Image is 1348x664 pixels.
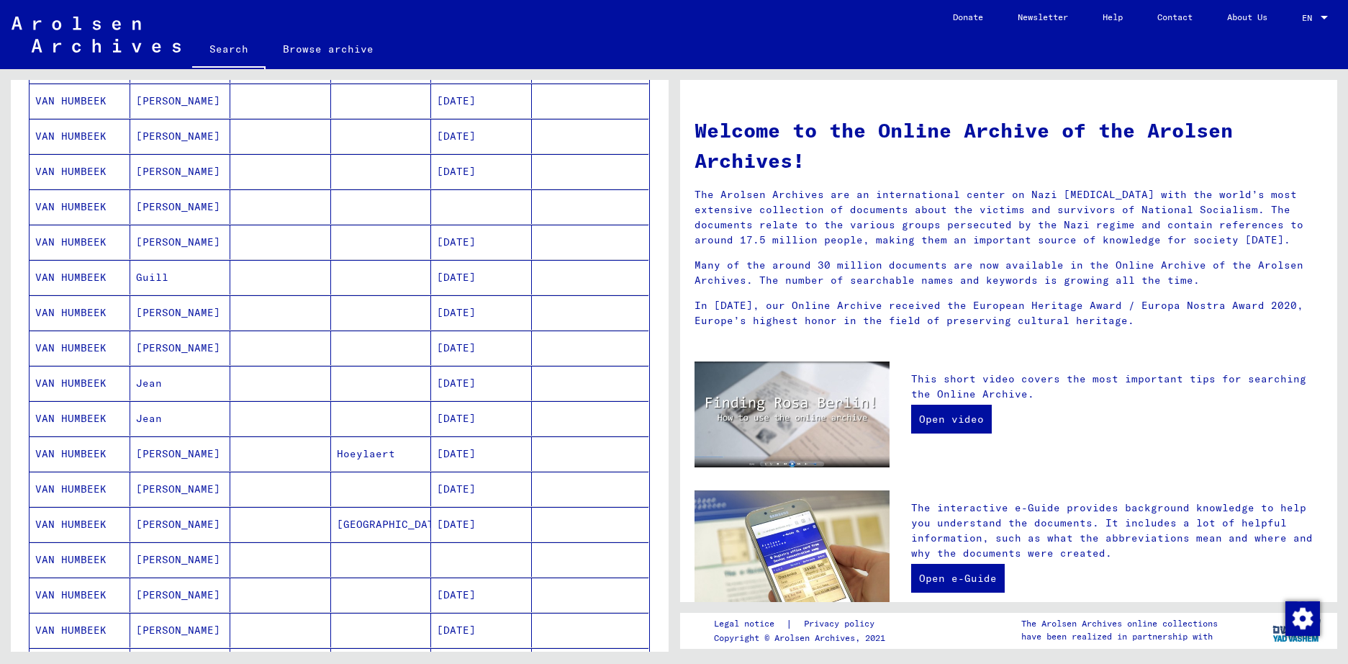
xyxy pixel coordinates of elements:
mat-cell: Jean [130,401,231,436]
mat-cell: [DATE] [431,154,532,189]
mat-cell: [PERSON_NAME] [130,436,231,471]
mat-cell: [DATE] [431,366,532,400]
mat-cell: [DATE] [431,613,532,647]
mat-cell: [DATE] [431,578,532,612]
mat-cell: Jean [130,366,231,400]
mat-cell: VAN HUMBEEK [30,154,130,189]
mat-cell: [PERSON_NAME] [130,295,231,330]
p: Many of the around 30 million documents are now available in the Online Archive of the Arolsen Ar... [695,258,1324,288]
mat-cell: [DATE] [431,119,532,153]
mat-cell: VAN HUMBEEK [30,578,130,612]
mat-cell: VAN HUMBEEK [30,436,130,471]
mat-cell: [DATE] [431,436,532,471]
mat-cell: VAN HUMBEEK [30,189,130,224]
a: Browse archive [266,32,391,66]
mat-cell: [PERSON_NAME] [130,189,231,224]
img: Arolsen_neg.svg [12,17,181,53]
p: Copyright © Arolsen Archives, 2021 [714,632,892,645]
mat-cell: [PERSON_NAME] [130,331,231,365]
a: Open e-Guide [911,564,1005,593]
mat-cell: VAN HUMBEEK [30,119,130,153]
p: In [DATE], our Online Archive received the European Heritage Award / Europa Nostra Award 2020, Eu... [695,298,1324,328]
a: Open video [911,405,992,434]
mat-cell: Guill [130,260,231,295]
mat-cell: [DATE] [431,401,532,436]
mat-cell: [DATE] [431,472,532,506]
mat-cell: Hoeylaert [331,436,432,471]
mat-cell: [PERSON_NAME] [130,84,231,118]
img: Change consent [1285,601,1320,636]
mat-cell: [GEOGRAPHIC_DATA] [331,507,432,542]
a: Search [192,32,266,69]
mat-cell: VAN HUMBEEK [30,401,130,436]
h1: Welcome to the Online Archive of the Arolsen Archives! [695,115,1324,176]
mat-cell: VAN HUMBEEK [30,542,130,577]
mat-cell: [DATE] [431,260,532,295]
div: Change consent [1285,601,1319,635]
mat-cell: [DATE] [431,507,532,542]
mat-cell: VAN HUMBEEK [30,331,130,365]
mat-cell: [PERSON_NAME] [130,507,231,542]
mat-cell: [DATE] [431,84,532,118]
p: This short video covers the most important tips for searching the Online Archive. [911,372,1323,402]
mat-cell: VAN HUMBEEK [30,84,130,118]
mat-cell: VAN HUMBEEK [30,472,130,506]
mat-cell: [DATE] [431,331,532,365]
p: The Arolsen Archives are an international center on Nazi [MEDICAL_DATA] with the world’s most ext... [695,187,1324,248]
img: video.jpg [695,362,890,468]
mat-cell: VAN HUMBEEK [30,613,130,647]
mat-cell: [PERSON_NAME] [130,542,231,577]
img: yv_logo.png [1270,612,1324,648]
mat-cell: [PERSON_NAME] [130,225,231,259]
p: The Arolsen Archives online collections [1021,617,1218,630]
mat-cell: [PERSON_NAME] [130,613,231,647]
mat-cell: [DATE] [431,225,532,259]
mat-cell: [PERSON_NAME] [130,119,231,153]
mat-cell: VAN HUMBEEK [30,295,130,330]
mat-cell: [DATE] [431,295,532,330]
mat-cell: [PERSON_NAME] [130,154,231,189]
div: | [714,616,892,632]
mat-cell: [PERSON_NAME] [130,472,231,506]
mat-cell: VAN HUMBEEK [30,225,130,259]
mat-cell: [PERSON_NAME] [130,578,231,612]
mat-cell: VAN HUMBEEK [30,366,130,400]
mat-cell: VAN HUMBEEK [30,507,130,542]
p: The interactive e-Guide provides background knowledge to help you understand the documents. It in... [911,501,1323,561]
span: EN [1302,13,1318,23]
mat-cell: VAN HUMBEEK [30,260,130,295]
img: eguide.jpg [695,490,890,621]
a: Privacy policy [792,616,892,632]
p: have been realized in partnership with [1021,630,1218,643]
a: Legal notice [714,616,786,632]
